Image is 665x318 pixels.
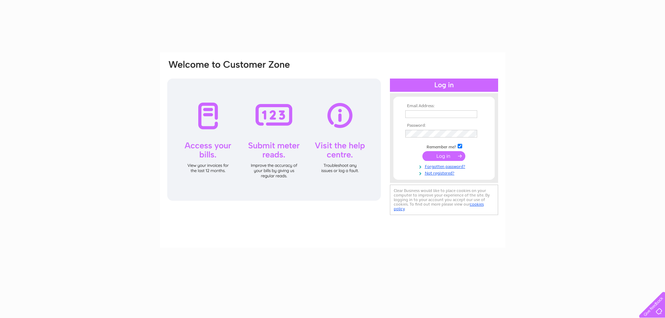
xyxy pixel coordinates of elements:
a: Forgotten password? [405,163,485,169]
a: cookies policy [394,202,484,211]
input: Submit [422,151,465,161]
th: Password: [404,123,485,128]
td: Remember me? [404,143,485,150]
th: Email Address: [404,104,485,109]
div: Clear Business would like to place cookies on your computer to improve your experience of the sit... [390,185,498,215]
a: Not registered? [405,169,485,176]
